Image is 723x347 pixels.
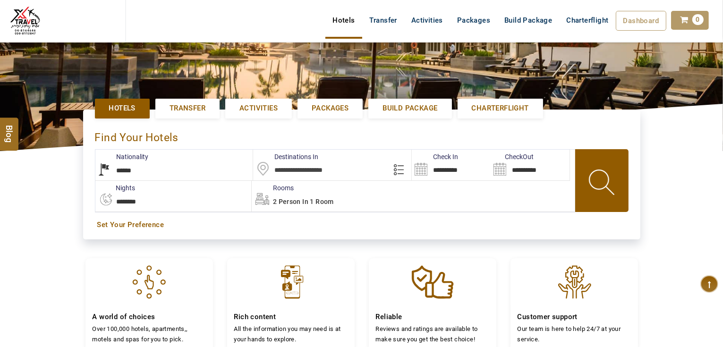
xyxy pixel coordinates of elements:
[7,4,43,40] img: The Royal Line Holidays
[383,103,437,113] span: Build Package
[155,99,220,118] a: Transfer
[368,99,451,118] a: Build Package
[93,324,206,344] p: Over 100,000 hotels, apartments,, motels and spas for you to pick.
[325,11,362,30] a: Hotels
[412,150,491,180] input: Search
[95,152,149,161] label: Nationality
[497,11,559,30] a: Build Package
[692,14,704,25] span: 0
[252,183,294,193] label: Rooms
[623,17,659,25] span: Dashboard
[239,103,278,113] span: Activities
[298,99,363,118] a: Packages
[376,324,489,344] p: Reviews and ratings are available to make sure you get the best choice!
[559,11,615,30] a: Charterflight
[472,103,529,113] span: Charterflight
[3,125,16,133] span: Blog
[234,313,348,322] h4: Rich content
[95,121,629,149] div: Find Your Hotels
[450,11,497,30] a: Packages
[95,99,150,118] a: Hotels
[491,150,570,180] input: Search
[225,99,292,118] a: Activities
[109,103,136,113] span: Hotels
[97,220,626,230] a: Set Your Preference
[458,99,543,118] a: Charterflight
[566,16,608,25] span: Charterflight
[93,313,206,322] h4: A world of choices
[404,11,450,30] a: Activities
[170,103,205,113] span: Transfer
[412,152,458,161] label: Check In
[95,183,136,193] label: nights
[671,11,709,30] a: 0
[273,198,334,205] span: 2 Person in 1 Room
[518,324,631,344] p: Our team is here to help 24/7 at your service.
[253,152,318,161] label: Destinations In
[491,152,534,161] label: CheckOut
[362,11,404,30] a: Transfer
[234,324,348,344] p: All the information you may need is at your hands to explore.
[312,103,349,113] span: Packages
[376,313,489,322] h4: Reliable
[518,313,631,322] h4: Customer support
